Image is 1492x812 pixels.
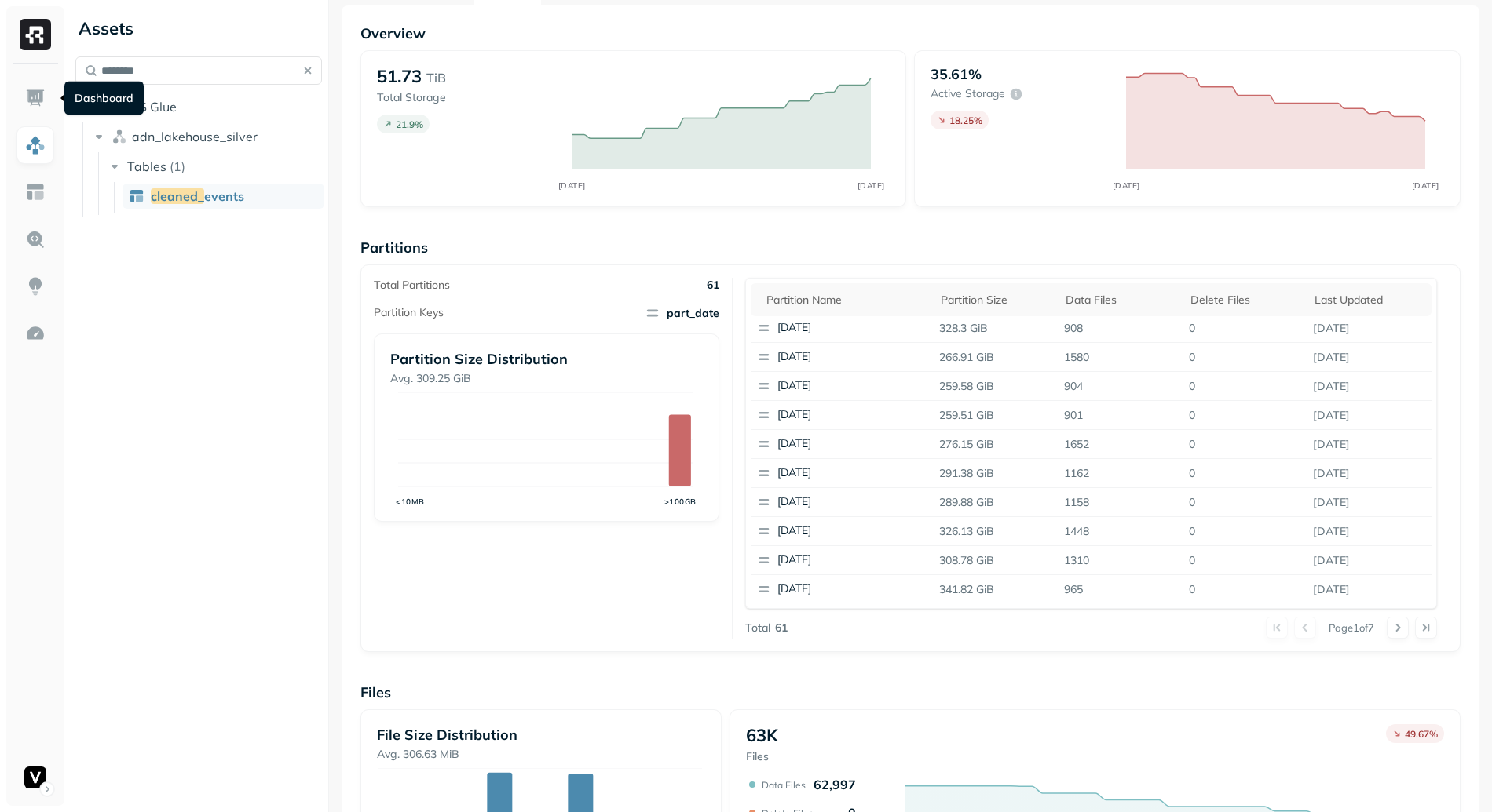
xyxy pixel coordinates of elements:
[751,488,936,516] button: [DATE]
[377,65,422,87] p: 51.73
[933,489,1058,516] p: 289.88 GiB
[374,305,444,320] p: Partition Keys
[1183,489,1307,516] p: 0
[25,182,46,202] img: Asset Explorer
[777,407,930,423] p: [DATE]
[396,118,423,130] p: 21.9 %
[1183,431,1307,458] p: 0
[751,575,936,603] button: [DATE]
[1183,460,1307,487] p: 0
[751,372,936,400] button: [DATE]
[75,16,322,41] div: Assets
[25,229,46,249] img: Query Explorer
[1058,576,1183,603] p: 965
[1315,293,1424,308] div: Last updated
[751,459,936,487] button: [DATE]
[151,188,204,204] span: cleaned_
[751,546,936,574] button: [DATE]
[1183,402,1307,429] p: 0
[1058,315,1183,342] p: 908
[777,349,930,365] p: [DATE]
[116,99,177,115] span: AWS Glue
[1307,431,1432,458] p: Sep 18, 2025
[645,305,719,321] span: part_date
[1307,460,1432,487] p: Sep 18, 2025
[777,465,930,481] p: [DATE]
[1183,576,1307,603] p: 0
[751,343,936,371] button: [DATE]
[751,314,936,342] button: [DATE]
[777,494,930,510] p: [DATE]
[396,497,425,507] tspan: <10MB
[377,726,705,744] p: File Size Distribution
[1190,293,1300,308] div: Delete Files
[746,749,778,764] p: Files
[20,19,51,50] img: Ryft
[777,581,930,597] p: [DATE]
[775,621,788,635] p: 61
[1058,402,1183,429] p: 901
[558,180,586,191] tspan: [DATE]
[1058,489,1183,516] p: 1158
[1307,344,1432,371] p: Sep 18, 2025
[1058,431,1183,458] p: 1652
[1058,547,1183,574] p: 1310
[1183,547,1307,574] p: 0
[129,188,144,204] img: table
[762,779,806,791] p: Data Files
[933,576,1058,603] p: 341.82 GiB
[112,129,127,144] img: namespace
[1113,180,1140,191] tspan: [DATE]
[814,777,856,792] p: 62,997
[707,278,719,293] p: 61
[123,184,324,209] a: cleaned_events
[377,747,705,762] p: Avg. 306.63 MiB
[858,180,885,191] tspan: [DATE]
[25,323,46,344] img: Optimization
[360,239,1461,257] p: Partitions
[777,523,930,539] p: [DATE]
[933,460,1058,487] p: 291.38 GiB
[933,373,1058,400] p: 259.58 GiB
[1058,344,1183,371] p: 1580
[1307,518,1432,545] p: Sep 18, 2025
[1307,576,1432,603] p: Sep 18, 2025
[777,378,930,394] p: [DATE]
[24,766,46,788] img: Voodoo
[204,188,244,204] span: events
[390,350,703,368] p: Partition Size Distribution
[777,436,930,452] p: [DATE]
[933,402,1058,429] p: 259.51 GiB
[1183,373,1307,400] p: 0
[1307,489,1432,516] p: Sep 18, 2025
[360,24,1461,42] p: Overview
[1307,402,1432,429] p: Sep 18, 2025
[132,129,258,144] span: adn_lakehouse_silver
[1058,373,1183,400] p: 904
[751,517,936,545] button: [DATE]
[107,154,324,179] button: Tables(1)
[931,86,1005,101] p: Active storage
[64,82,144,115] div: Dashboard
[1183,518,1307,545] p: 0
[746,724,778,746] p: 63K
[377,90,557,105] p: Total Storage
[170,158,185,174] p: ( 1 )
[127,158,166,174] span: Tables
[1183,315,1307,342] p: 0
[390,371,703,386] p: Avg. 309.25 GiB
[25,88,46,108] img: Dashboard
[751,401,936,429] button: [DATE]
[745,621,770,635] p: Total
[1066,293,1175,308] div: Data Files
[949,115,982,126] p: 18.25 %
[1412,180,1439,191] tspan: [DATE]
[1307,547,1432,574] p: Sep 18, 2025
[933,518,1058,545] p: 326.13 GiB
[777,320,930,336] p: [DATE]
[360,683,1461,701] p: Files
[941,293,1050,308] div: Partition size
[766,293,926,308] div: Partition name
[664,497,696,507] tspan: >100GB
[777,552,930,568] p: [DATE]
